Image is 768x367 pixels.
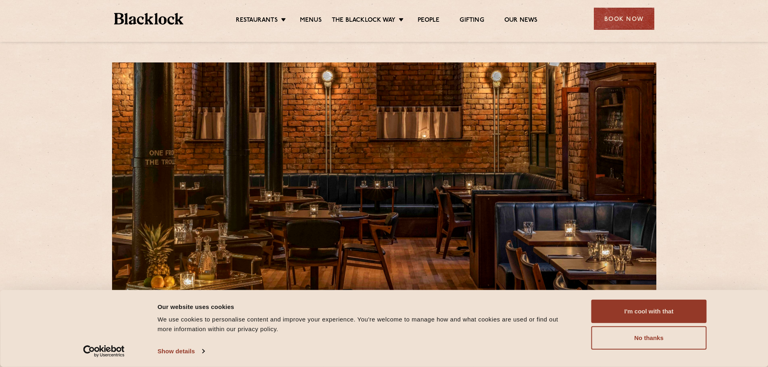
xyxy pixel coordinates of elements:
[158,345,204,357] a: Show details
[114,13,184,25] img: BL_Textured_Logo-footer-cropped.svg
[591,300,707,323] button: I'm cool with that
[69,345,139,357] a: Usercentrics Cookiebot - opens in a new window
[594,8,654,30] div: Book Now
[460,17,484,25] a: Gifting
[504,17,538,25] a: Our News
[332,17,395,25] a: The Blacklock Way
[236,17,278,25] a: Restaurants
[418,17,439,25] a: People
[158,315,573,334] div: We use cookies to personalise content and improve your experience. You're welcome to manage how a...
[158,302,573,311] div: Our website uses cookies
[300,17,322,25] a: Menus
[591,326,707,350] button: No thanks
